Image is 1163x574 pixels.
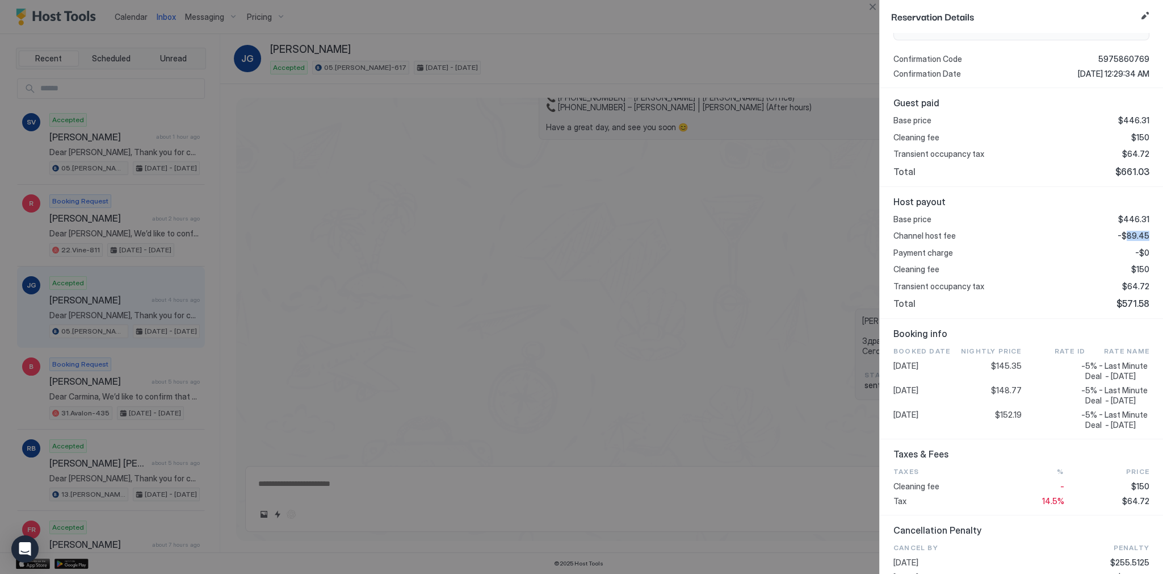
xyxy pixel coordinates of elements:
[893,248,953,258] span: Payment charge
[893,69,961,79] span: Confirmation Date
[893,467,979,477] span: Taxes
[893,264,939,274] span: Cleaning fee
[1085,361,1149,381] span: 5% - Last Minute Deal - [DATE]
[1118,214,1149,224] span: $446.31
[1118,231,1149,241] span: -$89.45
[1057,467,1064,477] span: %
[1114,543,1149,553] span: Penalty
[961,346,1022,356] span: Nightly Price
[893,558,1022,568] span: [DATE]
[893,410,958,420] span: [DATE]
[1131,481,1149,492] span: $150
[1060,481,1064,492] span: -
[893,448,1149,460] span: Taxes & Fees
[1138,9,1152,23] button: Edit reservation
[893,149,984,159] span: Transient occupancy tax
[893,166,916,177] span: Total
[893,328,1149,339] span: Booking info
[1081,410,1085,420] span: -
[1085,385,1149,405] span: 5% - Last Minute Deal - [DATE]
[1081,385,1085,396] span: -
[893,281,984,292] span: Transient occupancy tax
[893,231,956,241] span: Channel host fee
[1085,410,1149,430] span: 5% - Last Minute Deal - [DATE]
[1122,149,1149,159] span: $64.72
[893,481,979,492] span: Cleaning fee
[1118,115,1149,126] span: $446.31
[893,97,1149,109] span: Guest paid
[893,496,979,506] span: Tax
[893,361,958,371] span: [DATE]
[1131,132,1149,143] span: $150
[1122,281,1149,292] span: $64.72
[893,54,962,64] span: Confirmation Code
[893,346,958,356] span: Booked Date
[1078,69,1149,79] span: [DATE] 12:29:34 AM
[1055,346,1085,356] span: Rate ID
[1126,467,1149,477] span: Price
[1042,496,1064,506] span: 14.5%
[1104,346,1149,356] span: Rate Name
[1131,264,1149,274] span: $150
[995,410,1022,420] span: $152.19
[1115,166,1149,177] span: $661.03
[891,9,1136,23] span: Reservation Details
[1135,248,1149,258] span: -$0
[893,543,1022,553] span: CANCEL BY
[1110,558,1149,568] span: $255.5125
[1116,298,1149,309] span: $571.58
[1081,361,1085,371] span: -
[1122,496,1149,506] span: $64.72
[893,214,931,224] span: Base price
[11,535,39,563] div: Open Intercom Messenger
[991,361,1022,371] span: $145.35
[893,132,939,143] span: Cleaning fee
[991,385,1022,396] span: $148.77
[893,525,1149,536] span: Cancellation Penalty
[893,298,916,309] span: Total
[893,115,931,126] span: Base price
[893,385,958,396] span: [DATE]
[893,196,1149,207] span: Host payout
[1098,54,1149,64] span: 5975860769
